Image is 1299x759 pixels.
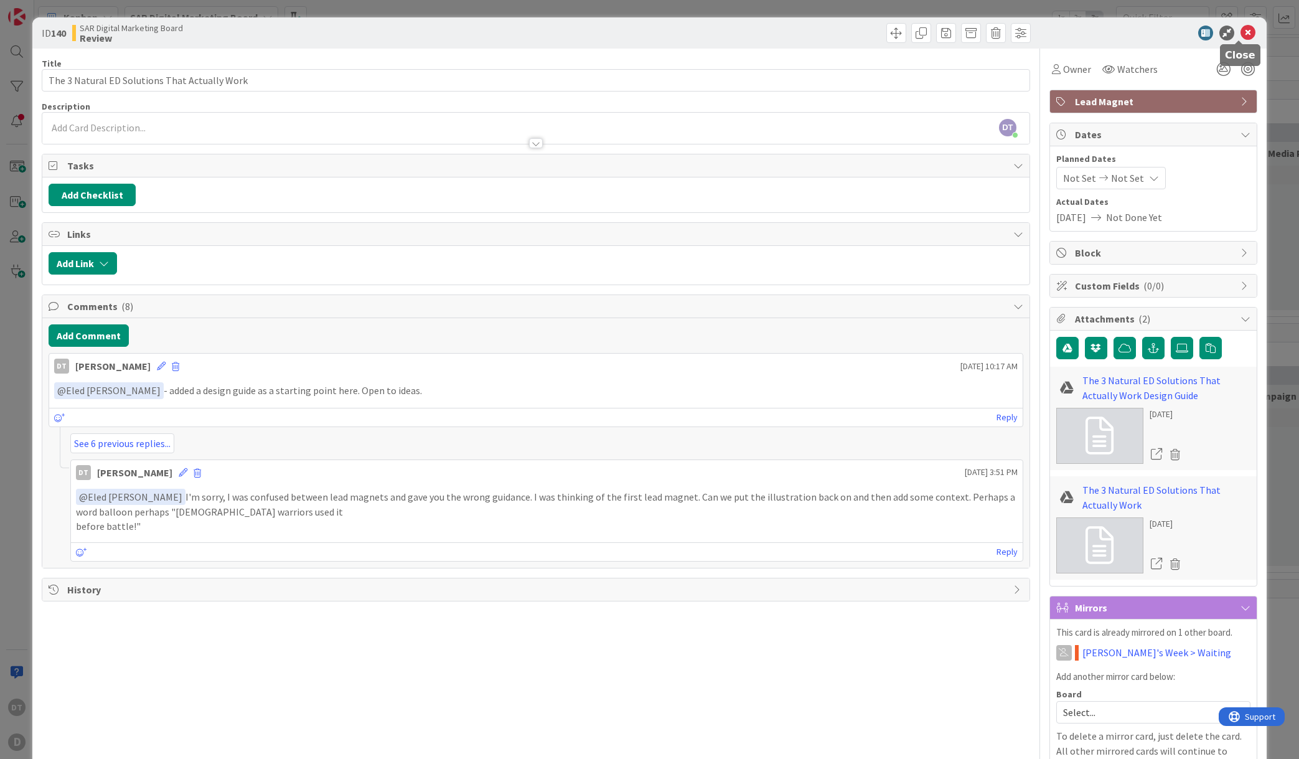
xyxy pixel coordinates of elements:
[54,382,1018,399] p: - added a design guide as a starting point here. Open to ideas.
[49,324,129,347] button: Add Comment
[1106,210,1162,225] span: Not Done Yet
[26,2,57,17] span: Support
[1075,278,1234,293] span: Custom Fields
[1075,94,1234,109] span: Lead Magnet
[965,466,1018,479] span: [DATE] 3:51 PM
[1063,704,1222,721] span: Select...
[1056,670,1250,684] p: Add another mirror card below:
[75,359,151,374] div: [PERSON_NAME]
[1150,446,1163,463] a: Open
[960,360,1018,373] span: [DATE] 10:17 AM
[1225,49,1255,61] h5: Close
[1063,62,1091,77] span: Owner
[1056,153,1250,166] span: Planned Dates
[42,101,90,112] span: Description
[57,384,66,397] span: @
[1056,196,1250,209] span: Actual Dates
[67,158,1007,173] span: Tasks
[42,58,62,69] label: Title
[76,465,91,480] div: DT
[49,184,136,206] button: Add Checklist
[1082,483,1250,512] a: The 3 Natural ED Solutions That Actually Work
[54,359,69,374] div: DT
[1056,690,1082,699] span: Board
[42,26,66,40] span: ID
[49,252,117,275] button: Add Link
[997,544,1018,560] a: Reply
[1056,626,1250,640] p: This card is already mirrored on 1 other board.
[79,491,182,503] span: Eled [PERSON_NAME]
[67,299,1007,314] span: Comments
[1150,556,1163,572] a: Open
[57,384,161,397] span: Eled [PERSON_NAME]
[1075,600,1234,615] span: Mirrors
[999,119,1016,136] span: DT
[80,33,183,43] b: Review
[1056,210,1086,225] span: [DATE]
[97,465,172,480] div: [PERSON_NAME]
[1075,311,1234,326] span: Attachments
[1075,245,1234,260] span: Block
[121,300,133,313] span: ( 8 )
[76,519,1018,534] p: before battle!"
[1150,408,1186,421] div: [DATE]
[1082,645,1231,660] a: [PERSON_NAME]'s Week > Waiting
[1143,280,1164,292] span: ( 0/0 )
[1150,517,1186,530] div: [DATE]
[79,491,88,503] span: @
[67,582,1007,597] span: History
[76,489,1018,519] p: I'm sorry, I was confused between lead magnets and gave you the wrong guidance. I was thinking of...
[51,27,66,39] b: 140
[1117,62,1158,77] span: Watchers
[1063,171,1096,186] span: Not Set
[80,23,183,33] span: SAR Digital Marketing Board
[1082,373,1250,403] a: The 3 Natural ED Solutions That Actually Work Design Guide
[67,227,1007,242] span: Links
[1075,127,1234,142] span: Dates
[70,433,174,453] a: See 6 previous replies...
[997,410,1018,425] a: Reply
[1111,171,1144,186] span: Not Set
[42,69,1030,92] input: type card name here...
[1138,313,1150,325] span: ( 2 )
